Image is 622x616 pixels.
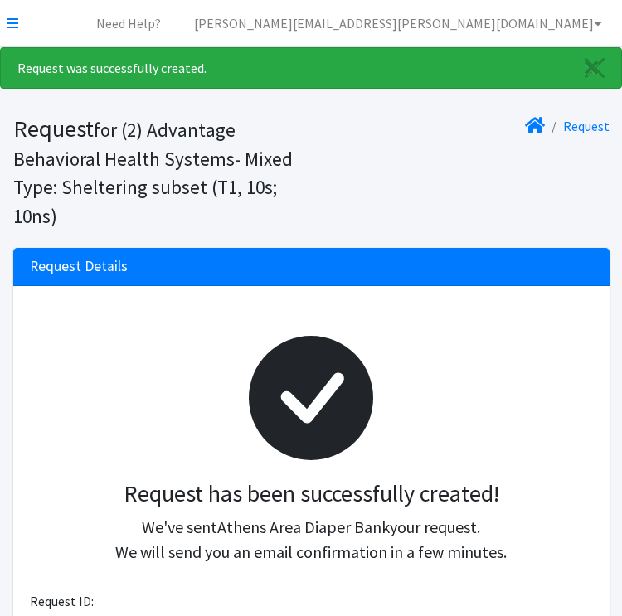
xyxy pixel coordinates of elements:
h1: Request [13,114,305,229]
a: Need Help? [83,7,174,40]
p: We've sent your request. We will send you an email confirmation in a few minutes. [43,515,580,565]
h3: Request Details [30,258,128,275]
h3: Request has been successfully created! [43,480,580,508]
a: [PERSON_NAME][EMAIL_ADDRESS][PERSON_NAME][DOMAIN_NAME] [181,7,615,40]
small: for (2) Advantage Behavioral Health Systems- Mixed Type: Sheltering subset (T1, 10s; 10ns) [13,118,293,228]
a: Request [563,118,610,134]
a: Close [568,48,621,88]
span: Athens Area Diaper Bank [217,517,390,537]
span: Request ID: [30,593,94,609]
